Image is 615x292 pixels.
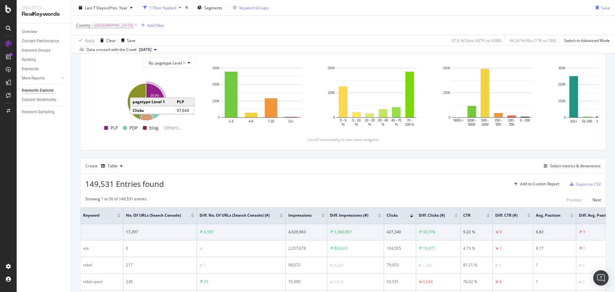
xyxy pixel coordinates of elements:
div: 1 [583,246,585,251]
span: blog [149,124,159,132]
span: PLP [111,124,118,132]
text: 7-10 [268,120,274,123]
text: 20 - 40 [378,119,388,122]
div: 94.24 % URLs ( 17K on 18K ) [510,38,556,43]
text: 10 - 20 [365,119,375,122]
div: Content Performance [22,38,59,45]
text: 200K [328,66,335,70]
text: 300K [558,66,566,70]
button: Keyword Groups [230,3,271,13]
div: 1 [536,262,573,268]
img: Equal [495,264,498,266]
a: Overview [22,29,66,35]
button: Apply [76,35,95,46]
div: 25 [204,279,208,285]
text: 1000 - [467,119,476,122]
img: Equal [579,264,581,266]
a: Keywords Explorer [22,87,66,94]
div: 17,297 [126,229,194,235]
div: Keyword Groups [22,47,50,54]
span: Avg. Position [536,213,561,218]
text: 4-6 [249,120,254,123]
div: Clear [106,38,116,43]
text: 5000 [468,123,476,126]
img: Equal [200,264,202,266]
span: Diff. No. of URLs (Search Console) (#) [200,213,270,218]
div: More Reports [22,75,45,82]
span: Diff. Impressions (#) [330,213,368,218]
text: 500 [496,123,501,126]
div: Add Filter [147,22,164,28]
text: 29.8% [150,94,159,97]
div: - [203,246,205,252]
div: 81.21 % [463,262,490,268]
div: 79,653 [387,262,413,268]
div: 8.17 [536,246,573,251]
div: Save [127,38,135,43]
span: Keyword [83,213,108,218]
div: 6.82 [536,229,573,235]
span: Others... [161,124,185,132]
div: Next [593,197,601,203]
a: Keywords [22,66,66,72]
span: Last 7 Days [85,5,105,10]
div: Table [108,164,118,168]
div: Export as CSV [576,181,601,187]
svg: A chart. [211,65,311,127]
div: 104,555 [387,246,413,251]
span: Segments [204,5,222,10]
div: Previous [567,197,582,203]
div: 6,034 [423,279,433,285]
img: Equal [419,264,421,266]
div: Overview [22,29,37,35]
div: 3 [499,229,502,235]
div: Open Intercom Messenger [593,270,609,286]
div: 19,477 [423,246,435,251]
text: % [395,123,398,126]
div: Keyword Sampling [22,109,54,115]
div: Keywords Explorer [22,87,54,94]
text: % [342,123,345,126]
div: Apply [85,38,95,43]
span: 2025 Sep. 22nd [139,47,152,53]
div: 1 Filter Applied [150,5,176,10]
div: RealKeywords [22,11,66,18]
button: [DATE] [136,46,159,54]
div: 238 [126,279,194,285]
a: Ranking [22,56,66,63]
text: 250 - [495,119,502,122]
text: 51-100 [582,120,592,123]
span: Clicks [387,213,400,218]
text: 100 - [508,119,515,122]
div: Ranking [22,56,36,63]
div: 1 [583,229,585,235]
span: = [91,22,94,28]
text: 43.3% [131,98,140,102]
div: Select metrics & dimensions [550,163,601,169]
text: % [368,123,371,126]
div: A chart. [326,65,426,127]
span: [GEOGRAPHIC_DATA] [94,21,133,30]
div: 2 [499,263,501,268]
svg: A chart. [442,65,542,127]
button: Previous [567,196,582,204]
div: 1 [536,279,573,285]
div: 0 [583,263,585,268]
text: 200K [558,83,566,87]
div: times [184,4,189,11]
button: Next [593,196,601,204]
div: Create [86,161,125,171]
div: Analytics [22,5,66,11]
text: % [381,123,384,126]
text: 0 - 5 [340,119,346,122]
text: 5 - 10 [352,119,361,122]
text: 101+ [570,120,578,123]
text: 300K [212,66,220,70]
svg: A chart. [96,80,196,121]
text: 16-50 [596,120,604,123]
text: 100K [212,99,220,103]
button: Add Filter [139,21,164,29]
text: 40 - 70 [391,119,402,122]
div: 4,157 [204,229,214,235]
